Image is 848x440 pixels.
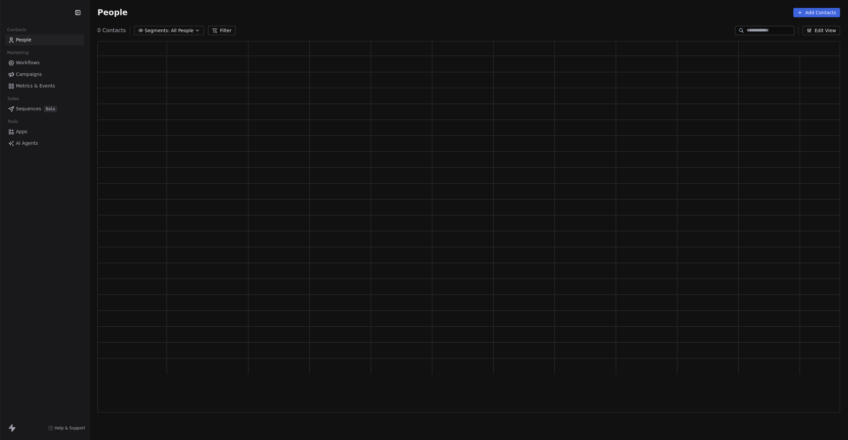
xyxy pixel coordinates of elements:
[5,103,84,114] a: SequencesBeta
[16,128,27,135] span: Apps
[97,8,128,18] span: People
[171,27,193,34] span: All People
[55,425,85,431] span: Help & Support
[5,138,84,149] a: AI Agents
[208,26,236,35] button: Filter
[4,25,29,35] span: Contacts
[5,57,84,68] a: Workflows
[48,425,85,431] a: Help & Support
[145,27,170,34] span: Segments:
[16,140,38,147] span: AI Agents
[5,69,84,80] a: Campaigns
[16,105,41,112] span: Sequences
[16,59,40,66] span: Workflows
[97,27,126,34] span: 0 Contacts
[5,126,84,137] a: Apps
[16,36,31,43] span: People
[44,106,57,112] span: Beta
[5,117,21,127] span: Tools
[793,8,840,17] button: Add Contacts
[16,82,55,89] span: Metrics & Events
[98,56,840,413] div: grid
[5,81,84,91] a: Metrics & Events
[5,34,84,45] a: People
[4,48,31,58] span: Marketing
[16,71,42,78] span: Campaigns
[5,94,22,104] span: Sales
[803,26,840,35] button: Edit View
